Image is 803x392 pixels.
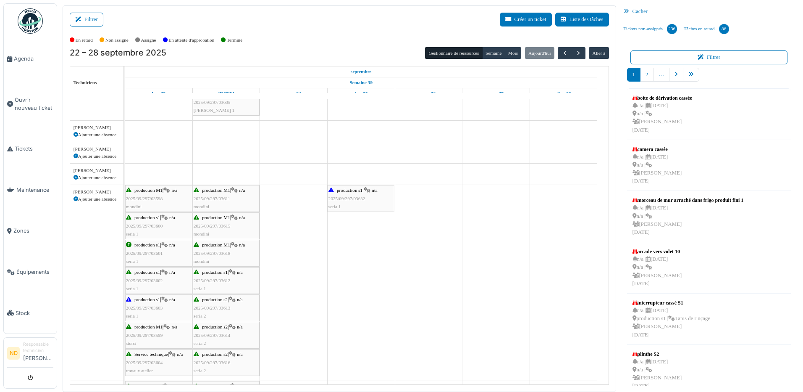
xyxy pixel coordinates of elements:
span: Zones [13,227,53,235]
a: 1 [627,68,640,82]
div: [PERSON_NAME] [73,188,120,196]
span: production s1 [134,215,160,220]
span: seria 1 [328,204,341,209]
div: [PERSON_NAME] [73,146,120,153]
a: Tickets non-assignés [620,18,680,40]
span: Stock [16,309,53,317]
a: morceau de mur arraché dans frigo produit fini 1 n/a |[DATE] n/a | [PERSON_NAME][DATE] [630,194,746,238]
span: production s1 [134,297,160,302]
span: 2025/09/297/03613 [194,305,231,310]
span: seria 1 [126,313,139,318]
div: | [194,90,259,114]
a: Équipements [4,252,57,293]
span: production s1 [337,188,362,193]
a: Agenda [4,38,57,79]
button: Liste des tâches [555,13,609,26]
a: arcade vers volet 10 n/a |[DATE] n/a | [PERSON_NAME][DATE] [630,246,684,290]
label: En retard [76,37,93,44]
div: 86 [719,24,729,34]
span: travaux atelier [126,368,153,373]
div: arcade vers volet 10 [632,248,682,255]
a: Semaine 39 [348,77,375,88]
span: storci [126,341,136,346]
div: | [194,323,259,347]
span: Agenda [14,55,53,63]
span: 2025/09/297/03604 [126,360,163,365]
span: n/a [237,297,243,302]
span: 2025/09/297/03632 [328,196,365,201]
span: n/a [237,352,243,357]
span: seria 1 [126,286,139,291]
a: 27 septembre 2025 [486,88,506,99]
div: Ajouter une absence [73,153,120,160]
button: Filtrer [630,50,788,64]
span: n/a [237,324,243,329]
span: [PERSON_NAME] 1 [194,108,234,113]
span: production M1 [134,324,163,329]
span: mondini [194,204,209,209]
div: | [126,241,192,265]
a: … [653,68,669,82]
span: 2025/09/297/03605 [194,100,231,105]
div: | [126,350,192,375]
span: mondini [126,204,142,209]
button: Gestionnaire de ressources [425,47,482,59]
span: production s2 [202,297,228,302]
a: 2 [640,68,653,82]
nav: pager [627,68,791,88]
div: | [126,323,192,347]
a: Tickets [4,128,57,170]
span: 2025/09/297/03602 [126,278,163,283]
a: 28 septembre 2025 [554,88,573,99]
span: production M1 [202,188,230,193]
button: Semaine [482,47,505,59]
img: Badge_color-CXgf-gQk.svg [18,8,43,34]
label: Terminé [227,37,242,44]
div: n/a | [DATE] n/a | [PERSON_NAME] [DATE] [632,204,744,236]
a: camera cassée n/a |[DATE] n/a | [PERSON_NAME][DATE] [630,143,684,188]
span: n/a [169,242,175,247]
span: production s2 [202,324,228,329]
a: Ouvrir nouveau ticket [4,79,57,129]
span: production M1 [202,242,230,247]
div: | [194,214,259,238]
div: Ajouter une absence [73,196,120,203]
div: Ajouter une absence [73,131,120,138]
button: Mois [505,47,522,59]
div: Cacher [620,5,798,18]
div: n/a | [DATE] n/a | [PERSON_NAME] [DATE] [632,153,682,185]
li: ND [7,347,20,360]
a: Tâches en retard [680,18,732,40]
div: Responsable technicien [23,341,53,354]
span: Équipements [16,268,53,276]
span: n/a [177,352,183,357]
span: 2025/09/297/03600 [126,223,163,228]
div: n/a | [DATE] n/a | [PERSON_NAME] [DATE] [632,358,682,390]
span: n/a [172,384,178,389]
div: | [126,296,192,320]
a: interrupteur cassé S1 n/a |[DATE] production s1 |Tapis de rinçage [PERSON_NAME][DATE] [630,297,712,341]
button: Aller à [589,47,609,59]
span: 2025/09/297/03618 [194,251,231,256]
span: mondini [194,259,209,264]
span: n/a [239,215,245,220]
span: 2025/09/297/03611 [194,196,230,201]
a: 23 septembre 2025 [216,88,236,99]
span: seria 2 [194,313,206,318]
div: 236 [667,24,677,34]
span: n/a [239,384,245,389]
label: Assigné [141,37,156,44]
span: n/a [372,188,378,193]
span: production s1 [202,270,228,275]
span: n/a [169,270,175,275]
div: [PERSON_NAME] [73,124,120,131]
a: 24 septembre 2025 [284,88,303,99]
span: production s2 [202,352,228,357]
div: interrupteur cassé S1 [632,299,710,307]
span: 2025/09/297/03603 [126,305,163,310]
a: ND Responsable technicien[PERSON_NAME] [7,341,53,368]
a: 26 septembre 2025 [420,88,438,99]
span: 2025/09/297/03615 [194,223,231,228]
span: seria 1 [126,231,139,236]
